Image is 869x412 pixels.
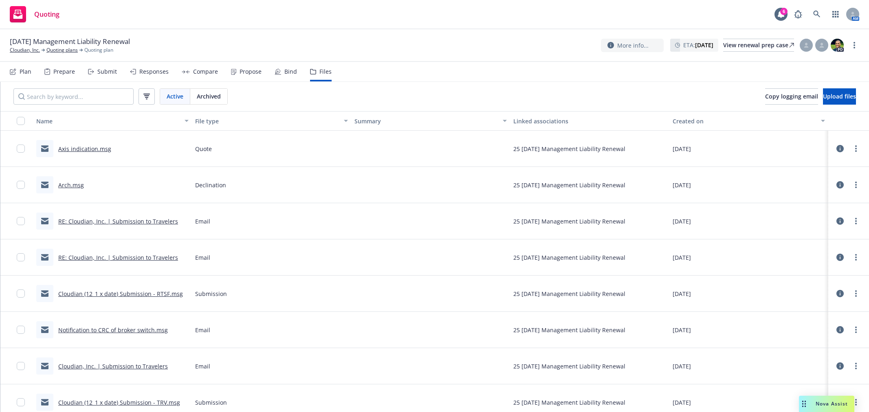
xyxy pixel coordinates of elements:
span: [DATE] [673,326,691,334]
span: Declination [195,181,226,189]
a: Switch app [827,6,844,22]
div: 25 [DATE] Management Liability Renewal [513,289,625,298]
span: [DATE] [673,217,691,226]
button: Nova Assist [799,396,854,412]
div: 6 [780,8,788,15]
div: 25 [DATE] Management Liability Renewal [513,398,625,407]
a: Cloudian (12_1 x date) Submission - TRV.msg [58,399,180,406]
div: Created on [673,117,816,125]
span: [DATE] [673,398,691,407]
button: Created on [669,111,828,131]
input: Toggle Row Selected [17,181,25,189]
span: Nova Assist [816,400,848,407]
a: more [851,180,861,190]
a: Cloudian, Inc. | Submission to Travelers [58,362,168,370]
span: Upload files [823,92,856,100]
div: Linked associations [513,117,666,125]
span: [DATE] [673,362,691,370]
div: Name [36,117,180,125]
a: Quoting [7,3,63,26]
input: Toggle Row Selected [17,217,25,225]
button: Name [33,111,192,131]
a: Axis indication.msg [58,145,111,153]
a: more [851,397,861,407]
a: Cloudian (12_1 x date) Submission - RTSF.msg [58,290,183,298]
a: Notification to CRC of broker switch.msg [58,326,168,334]
a: more [851,144,861,153]
span: Submission [195,398,227,407]
span: [DATE] [673,253,691,262]
span: More info... [617,41,649,50]
a: Search [809,6,825,22]
strong: [DATE] [695,41,713,49]
a: Quoting plans [46,46,78,54]
span: ETA : [683,41,713,49]
input: Search by keyword... [13,88,134,105]
span: Email [195,217,210,226]
input: Toggle Row Selected [17,362,25,370]
span: Archived [197,92,221,101]
div: 25 [DATE] Management Liability Renewal [513,181,625,189]
a: more [851,325,861,335]
div: 25 [DATE] Management Liability Renewal [513,253,625,262]
input: Toggle Row Selected [17,398,25,406]
span: [DATE] [673,145,691,153]
img: photo [831,39,844,52]
span: Email [195,326,210,334]
input: Toggle Row Selected [17,289,25,298]
a: Arch.msg [58,181,84,189]
a: View renewal prep case [723,39,794,52]
a: more [851,289,861,298]
div: Files [319,68,332,75]
a: more [849,40,859,50]
div: Submit [97,68,117,75]
a: more [851,361,861,371]
span: [DATE] [673,289,691,298]
input: Toggle Row Selected [17,326,25,334]
button: Linked associations [510,111,669,131]
span: Email [195,253,210,262]
span: Submission [195,289,227,298]
div: View renewal prep case [723,39,794,51]
div: Prepare [53,68,75,75]
span: [DATE] [673,181,691,189]
input: Select all [17,117,25,125]
a: more [851,252,861,262]
button: More info... [601,39,664,52]
div: Summary [354,117,498,125]
button: Summary [351,111,510,131]
div: Drag to move [799,396,809,412]
div: 25 [DATE] Management Liability Renewal [513,217,625,226]
a: RE: Cloudian, Inc. | Submission to Travelers [58,217,178,225]
span: [DATE] Management Liability Renewal [10,37,130,46]
div: Responses [139,68,169,75]
a: Cloudian, Inc. [10,46,40,54]
a: more [851,216,861,226]
span: Quoting plan [84,46,113,54]
div: Bind [284,68,297,75]
div: Propose [240,68,262,75]
span: Email [195,362,210,370]
span: Copy logging email [765,92,818,100]
input: Toggle Row Selected [17,145,25,153]
div: 25 [DATE] Management Liability Renewal [513,145,625,153]
div: File type [195,117,339,125]
span: Quoting [34,11,59,18]
button: Upload files [823,88,856,105]
div: Plan [20,68,31,75]
div: Compare [193,68,218,75]
div: 25 [DATE] Management Liability Renewal [513,326,625,334]
a: Report a Bug [790,6,806,22]
span: Active [167,92,183,101]
a: RE: Cloudian, Inc. | Submission to Travelers [58,254,178,261]
button: File type [192,111,351,131]
input: Toggle Row Selected [17,253,25,261]
div: 25 [DATE] Management Liability Renewal [513,362,625,370]
button: Copy logging email [765,88,818,105]
span: Quote [195,145,212,153]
